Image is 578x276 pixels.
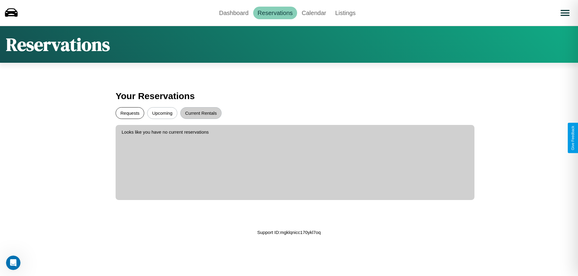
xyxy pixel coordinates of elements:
button: Upcoming [147,107,177,119]
a: Reservations [253,7,297,19]
iframe: Intercom live chat [6,256,20,270]
a: Listings [331,7,360,19]
button: Requests [116,107,144,119]
h3: Your Reservations [116,88,462,104]
a: Calendar [297,7,331,19]
p: Support ID: mgklqnicc170ykl7oq [257,228,321,236]
a: Dashboard [215,7,253,19]
div: Give Feedback [571,126,575,150]
button: Current Rentals [180,107,222,119]
button: Open menu [557,5,573,21]
p: Looks like you have no current reservations [122,128,468,136]
h1: Reservations [6,32,110,57]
